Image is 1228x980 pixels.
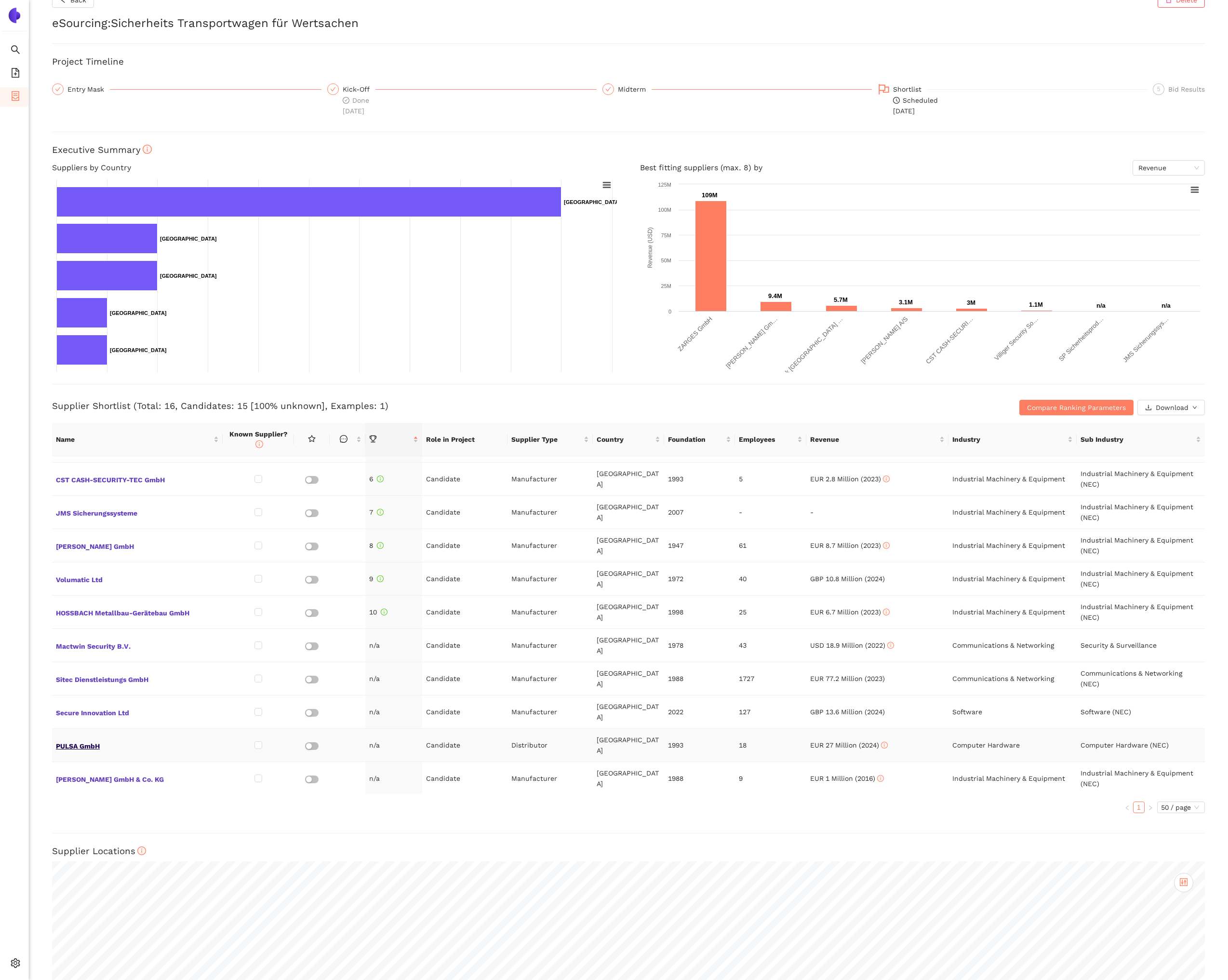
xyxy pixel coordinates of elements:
h3: Supplier Shortlist (Total: 16, Candidates: 15 [100% unknown], Examples: 1) [52,400,821,412]
span: USD 18.9 Million (2022) [810,641,894,649]
span: right [1148,805,1153,811]
td: Industrial Machinery & Equipment (NEC) [1077,496,1205,529]
text: [GEOGRAPHIC_DATA] [110,347,167,353]
td: Candidate [422,662,507,695]
td: Computer Hardware (NEC) [1077,729,1205,762]
td: Industrial Machinery & Equipment [948,762,1077,795]
text: 25M [661,283,671,289]
text: n/a [1096,302,1106,309]
td: 43 [735,629,806,662]
span: info-circle [377,575,384,582]
td: n/a [365,629,422,662]
span: clock-circle [893,97,900,104]
div: Kick-Off [343,83,375,95]
td: Industrial Machinery & Equipment [948,463,1077,496]
td: Software [948,695,1077,729]
text: Revenue (USD) [647,227,654,268]
h2: eSourcing : Sicherheits Transportwagen für Wertsachen [52,15,1205,32]
td: [GEOGRAPHIC_DATA] [593,629,664,662]
td: Manufacturer [507,662,593,695]
td: Manufacturer [507,529,593,562]
text: JMS Sicherungssys… [1121,315,1170,364]
td: 18 [735,729,806,762]
span: 50 / page [1161,802,1201,813]
td: 1947 [664,529,735,562]
td: Distributor [507,729,593,762]
td: [GEOGRAPHIC_DATA] [593,529,664,562]
text: Versapak [GEOGRAPHIC_DATA] … [767,315,844,392]
td: Candidate [422,596,507,629]
span: - [810,508,814,516]
td: Industrial Machinery & Equipment (NEC) [1077,762,1205,795]
text: 1.1M [1029,301,1043,308]
td: [GEOGRAPHIC_DATA] [593,596,664,629]
td: 61 [735,529,806,562]
span: info-circle [881,742,888,749]
span: control [1179,878,1188,886]
span: Country [597,434,653,445]
div: Midterm [618,83,652,95]
text: n/a [1161,302,1171,309]
span: EUR 27 Million (2024) [810,741,888,749]
td: 5 [735,463,806,496]
th: Role in Project [422,423,507,456]
text: 9.4M [768,292,782,299]
td: Manufacturer [507,629,593,662]
td: [GEOGRAPHIC_DATA] [593,729,664,762]
text: [PERSON_NAME] A/S [859,315,909,365]
span: message [340,435,347,443]
td: 40 [735,562,806,596]
td: Candidate [422,629,507,662]
td: 9 [735,762,806,795]
th: this column's title is Supplier Type,this column is sortable [507,423,593,456]
span: check-circle [343,97,349,104]
th: this column is sortable [330,423,365,456]
td: 1978 [664,629,735,662]
div: Shortlistclock-circleScheduled[DATE] [878,83,1147,116]
td: Industrial Machinery & Equipment [948,529,1077,562]
td: 1727 [735,662,806,695]
span: info-circle [883,609,890,615]
td: 1998 [664,596,735,629]
th: this column's title is Employees,this column is sortable [735,423,806,456]
a: 1 [1134,802,1144,813]
span: CST CASH-SECURITY-TEC GmbH [56,473,219,485]
td: Manufacturer [507,496,593,529]
span: setting [11,955,20,974]
span: Done [DATE] [343,96,369,115]
text: 100M [658,207,671,213]
span: HOSSBACH Metallbau-Gerätebau GmbH [56,606,219,618]
td: [GEOGRAPHIC_DATA] [593,695,664,729]
span: Name [56,434,212,445]
text: [GEOGRAPHIC_DATA] [160,236,217,242]
span: info-circle [377,476,384,482]
td: - [735,496,806,529]
span: download [1145,404,1152,412]
td: Software (NEC) [1077,695,1205,729]
td: Industrial Machinery & Equipment (NEC) [1077,529,1205,562]
td: 1993 [664,729,735,762]
div: Shortlist [893,83,927,95]
td: Communications & Networking [948,629,1077,662]
span: 5 [1157,86,1161,93]
td: 2007 [664,496,735,529]
span: info-circle [883,542,890,549]
li: Next Page [1145,802,1156,813]
td: [GEOGRAPHIC_DATA] [593,762,664,795]
button: right [1145,802,1156,813]
th: this column's title is Country,this column is sortable [593,423,664,456]
div: Entry Mask [52,83,321,95]
span: 6 [369,475,384,483]
span: star [308,435,316,443]
span: Revenue [810,434,937,445]
span: Supplier Type [511,434,582,445]
span: [PERSON_NAME] GmbH [56,539,219,552]
span: info-circle [381,609,387,615]
td: 1988 [664,762,735,795]
span: Volumatic Ltd [56,572,219,585]
text: CST CASH-SECURI… [924,315,974,366]
span: Revenue [1138,161,1199,175]
td: 127 [735,695,806,729]
td: Manufacturer [507,695,593,729]
td: Manufacturer [507,463,593,496]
